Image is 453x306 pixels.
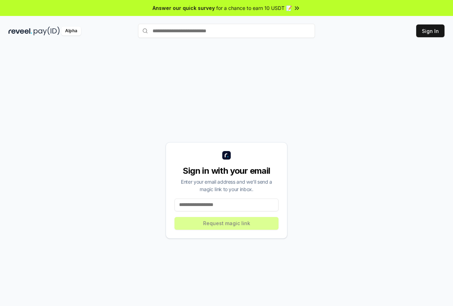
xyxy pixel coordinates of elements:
[416,24,445,37] button: Sign In
[174,165,279,177] div: Sign in with your email
[216,4,292,12] span: for a chance to earn 10 USDT 📝
[174,178,279,193] div: Enter your email address and we’ll send a magic link to your inbox.
[222,151,231,160] img: logo_small
[61,27,81,35] div: Alpha
[8,27,32,35] img: reveel_dark
[34,27,60,35] img: pay_id
[153,4,215,12] span: Answer our quick survey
